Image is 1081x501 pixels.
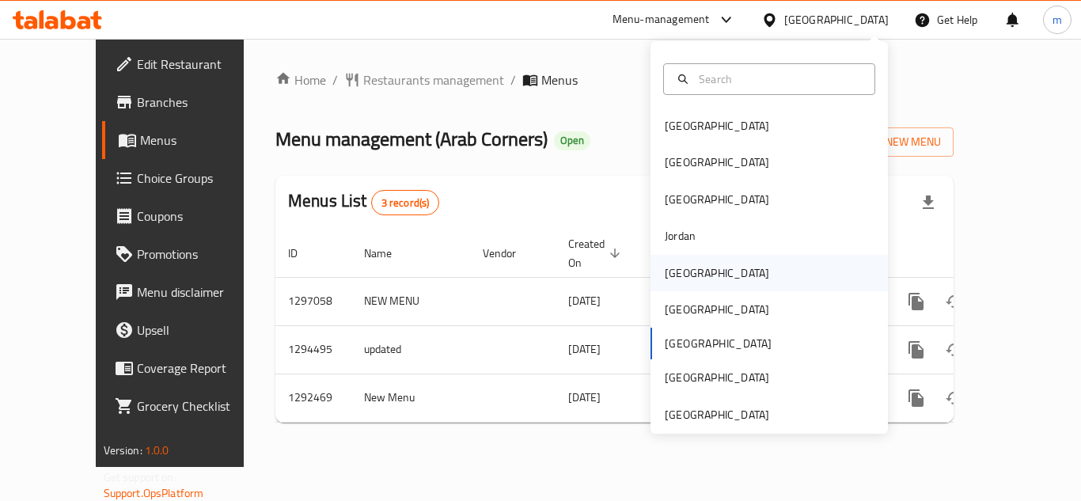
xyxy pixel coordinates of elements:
[363,70,504,89] span: Restaurants management
[275,70,326,89] a: Home
[104,467,176,488] span: Get support on:
[137,207,264,226] span: Coupons
[332,70,338,89] li: /
[935,331,973,369] button: Change Status
[137,169,264,188] span: Choice Groups
[288,244,318,263] span: ID
[568,387,601,408] span: [DATE]
[145,440,169,461] span: 1.0.0
[831,127,954,157] button: Add New Menu
[102,83,276,121] a: Branches
[613,10,710,29] div: Menu-management
[665,117,769,135] div: [GEOGRAPHIC_DATA]
[935,283,973,321] button: Change Status
[351,277,470,325] td: NEW MENU
[568,234,625,272] span: Created On
[554,134,590,147] span: Open
[104,440,142,461] span: Version:
[102,273,276,311] a: Menu disclaimer
[344,70,504,89] a: Restaurants management
[364,244,412,263] span: Name
[102,197,276,235] a: Coupons
[275,374,351,422] td: 1292469
[275,121,548,157] span: Menu management ( Arab Corners )
[137,321,264,340] span: Upsell
[137,397,264,416] span: Grocery Checklist
[102,349,276,387] a: Coverage Report
[784,11,889,28] div: [GEOGRAPHIC_DATA]
[1053,11,1062,28] span: m
[137,93,264,112] span: Branches
[665,227,696,245] div: Jordan
[137,359,264,378] span: Coverage Report
[137,245,264,264] span: Promotions
[275,277,351,325] td: 1297058
[137,283,264,302] span: Menu disclaimer
[897,283,935,321] button: more
[665,191,769,208] div: [GEOGRAPHIC_DATA]
[897,379,935,417] button: more
[483,244,537,263] span: Vendor
[288,189,439,215] h2: Menus List
[102,387,276,425] a: Grocery Checklist
[692,70,865,88] input: Search
[372,195,439,211] span: 3 record(s)
[102,45,276,83] a: Edit Restaurant
[665,406,769,423] div: [GEOGRAPHIC_DATA]
[568,339,601,359] span: [DATE]
[371,190,440,215] div: Total records count
[665,369,769,386] div: [GEOGRAPHIC_DATA]
[541,70,578,89] span: Menus
[275,325,351,374] td: 1294495
[935,379,973,417] button: Change Status
[665,154,769,171] div: [GEOGRAPHIC_DATA]
[102,121,276,159] a: Menus
[897,331,935,369] button: more
[909,184,947,222] div: Export file
[554,131,590,150] div: Open
[568,290,601,311] span: [DATE]
[665,264,769,282] div: [GEOGRAPHIC_DATA]
[351,374,470,422] td: New Menu
[844,132,941,152] span: Add New Menu
[140,131,264,150] span: Menus
[102,311,276,349] a: Upsell
[351,325,470,374] td: updated
[102,235,276,273] a: Promotions
[275,70,954,89] nav: breadcrumb
[102,159,276,197] a: Choice Groups
[137,55,264,74] span: Edit Restaurant
[665,301,769,318] div: [GEOGRAPHIC_DATA]
[510,70,516,89] li: /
